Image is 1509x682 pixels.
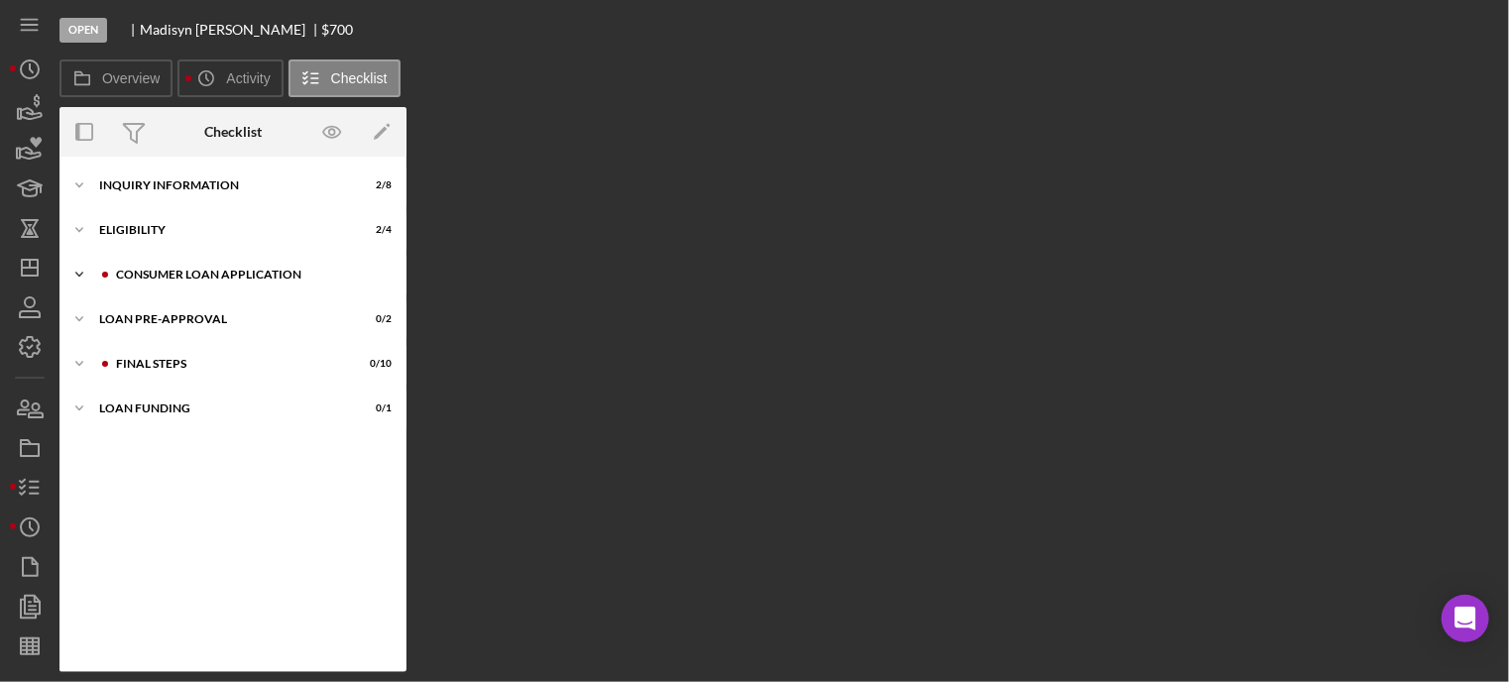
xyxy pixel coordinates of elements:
[59,18,107,43] div: Open
[116,358,342,370] div: FINAL STEPS
[1442,595,1489,642] div: Open Intercom Messenger
[99,313,342,325] div: Loan Pre-Approval
[59,59,173,97] button: Overview
[356,358,392,370] div: 0 / 10
[102,70,160,86] label: Overview
[356,313,392,325] div: 0 / 2
[99,402,342,414] div: Loan Funding
[99,224,342,236] div: Eligibility
[331,70,388,86] label: Checklist
[99,179,342,191] div: Inquiry Information
[322,21,354,38] span: $700
[356,224,392,236] div: 2 / 4
[226,70,270,86] label: Activity
[289,59,401,97] button: Checklist
[140,22,322,38] div: Madisyn [PERSON_NAME]
[204,124,262,140] div: Checklist
[356,179,392,191] div: 2 / 8
[177,59,283,97] button: Activity
[116,269,382,281] div: Consumer Loan Application
[356,402,392,414] div: 0 / 1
